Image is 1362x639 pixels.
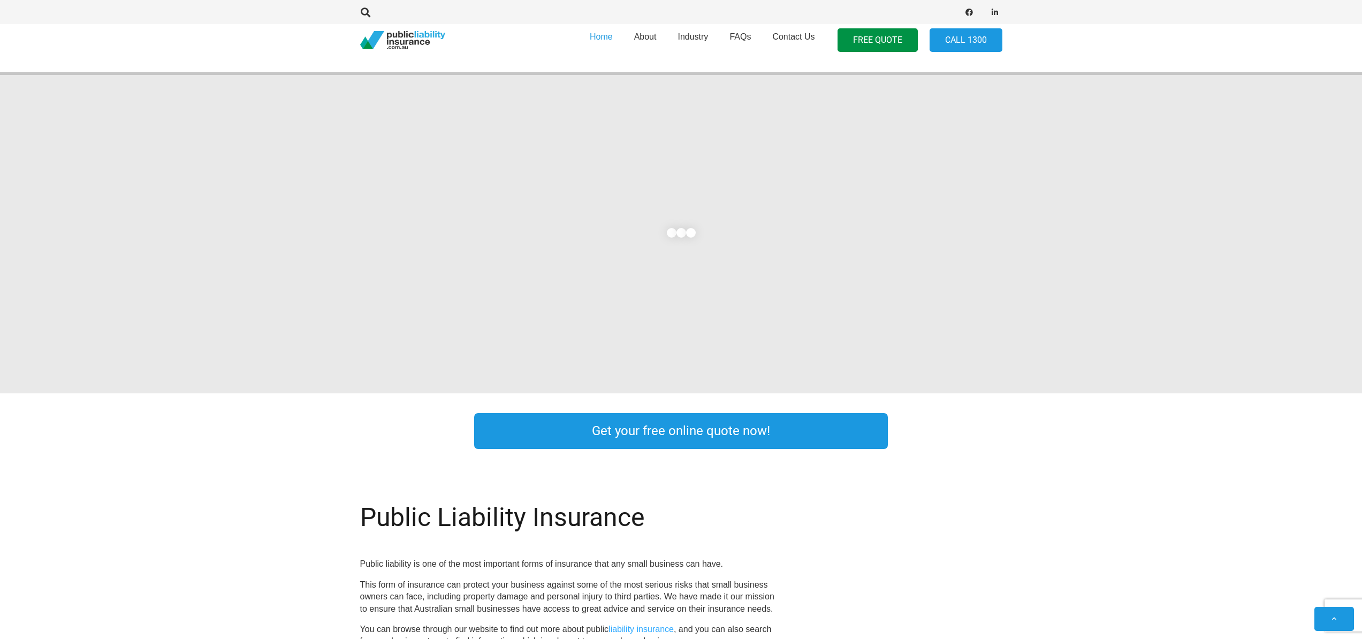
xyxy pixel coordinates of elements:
a: Link [339,410,453,452]
a: About [623,21,667,59]
a: Contact Us [762,21,825,59]
a: Facebook [962,5,977,20]
a: LinkedIn [987,5,1002,20]
a: liability insurance [608,625,674,634]
a: Get your free online quote now! [474,413,888,449]
span: About [634,32,657,41]
span: Home [590,32,613,41]
a: Back to top [1314,607,1354,631]
a: Call 1300 [930,28,1002,52]
a: Home [579,21,623,59]
h1: Public Liability Insurance [360,502,780,533]
p: This form of insurance can protect your business against some of the most serious risks that smal... [360,579,780,615]
span: FAQs [729,32,751,41]
a: Industry [667,21,719,59]
p: Public liability is one of the most important forms of insurance that any small business can have. [360,558,780,570]
a: Search [355,7,377,17]
span: Contact Us [772,32,815,41]
a: pli_logotransparent [360,31,445,50]
a: FAQs [719,21,762,59]
a: FREE QUOTE [838,28,918,52]
a: Link [909,410,1023,452]
span: Industry [678,32,708,41]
